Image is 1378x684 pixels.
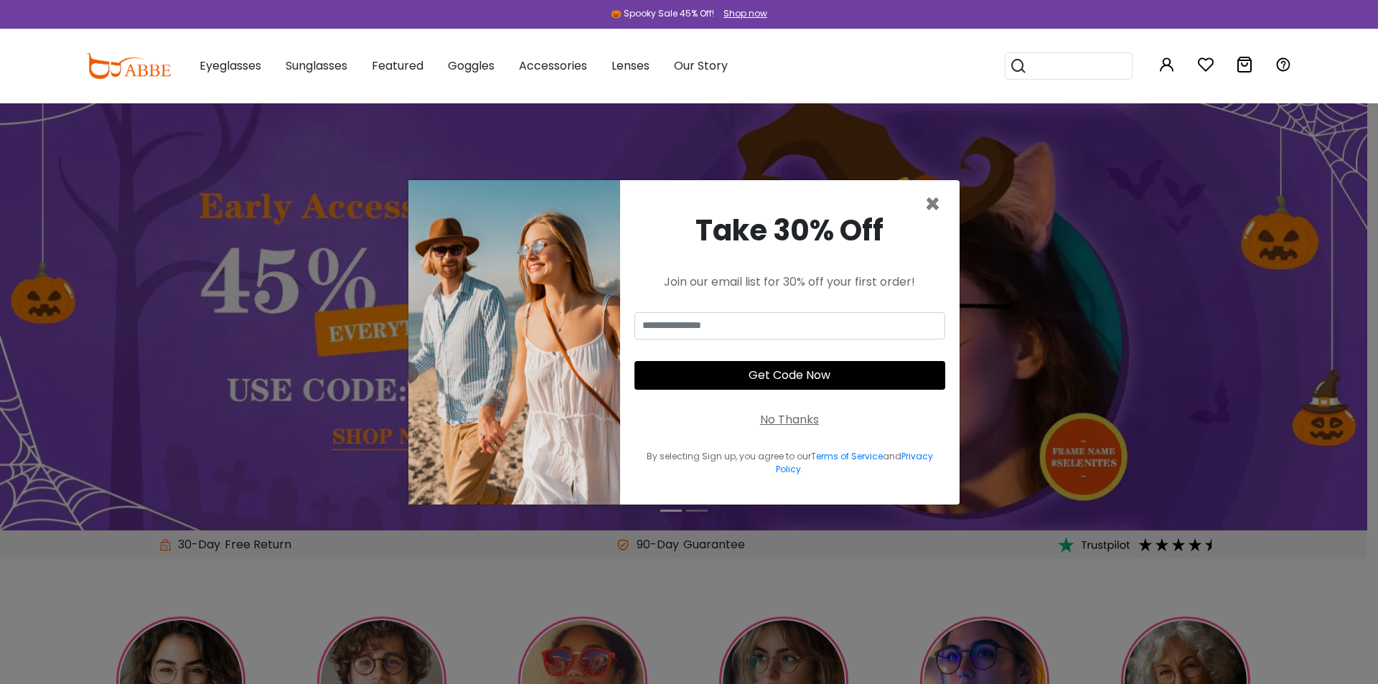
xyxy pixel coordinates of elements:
button: Get Code Now [634,361,945,390]
img: abbeglasses.com [86,53,171,79]
span: Our Story [674,57,728,74]
span: Sunglasses [286,57,347,74]
div: By selecting Sign up, you agree to our and . [634,450,945,476]
div: 🎃 Spooky Sale 45% Off! [611,7,714,20]
span: Eyeglasses [200,57,261,74]
a: Shop now [716,7,767,19]
div: Shop now [723,7,767,20]
a: Terms of Service [811,450,883,462]
img: welcome [408,180,620,505]
div: No Thanks [760,411,819,428]
span: Featured [372,57,423,74]
span: Accessories [519,57,587,74]
span: Goggles [448,57,495,74]
a: Privacy Policy [776,450,933,475]
button: Close [924,192,941,217]
div: Join our email list for 30% off your first order! [634,273,945,291]
div: Take 30% Off [634,209,945,252]
span: × [924,186,941,222]
span: Lenses [611,57,650,74]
